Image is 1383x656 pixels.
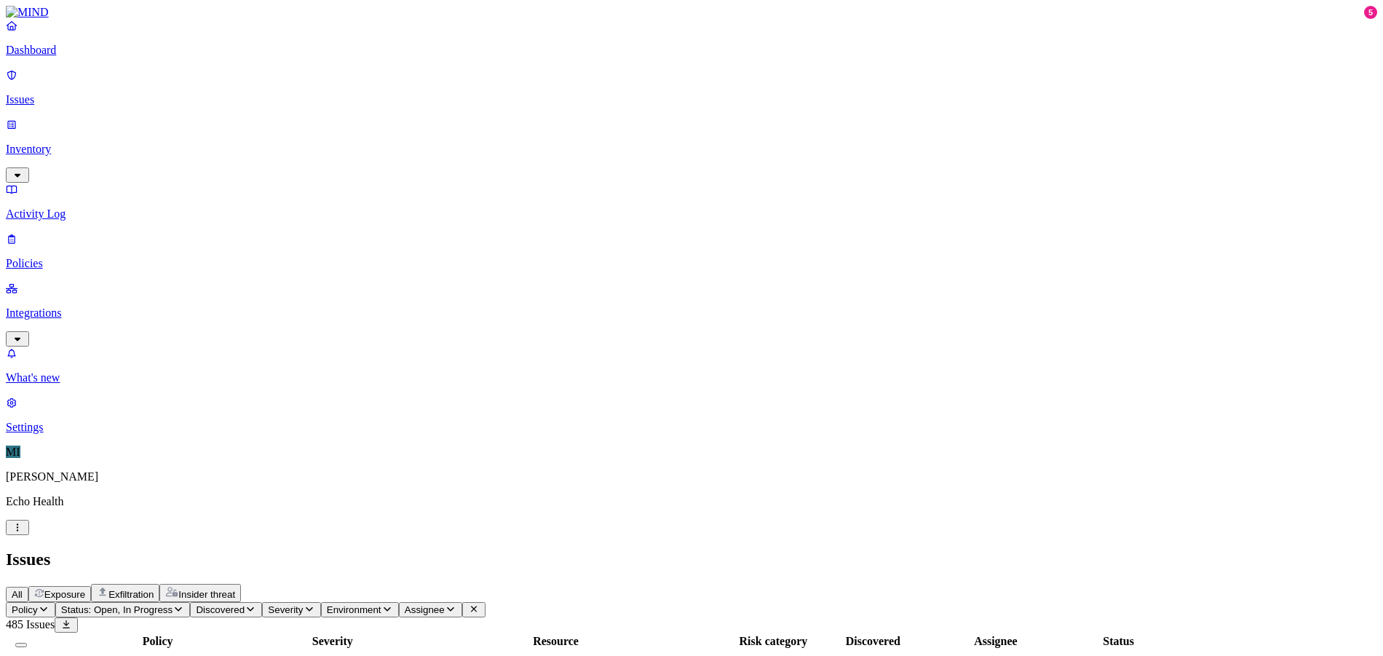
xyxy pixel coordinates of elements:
span: Discovered [196,604,245,615]
span: MI [6,446,20,458]
p: Inventory [6,143,1377,156]
p: Settings [6,421,1377,434]
p: What's new [6,371,1377,384]
div: 5 [1364,6,1377,19]
p: Echo Health [6,495,1377,508]
p: Policies [6,257,1377,270]
span: Severity [268,604,303,615]
a: What's new [6,347,1377,384]
div: Assignee [927,635,1064,648]
div: Resource [387,635,725,648]
a: MIND [6,6,1377,19]
span: Exfiltration [108,589,154,600]
span: Exposure [44,589,85,600]
a: Integrations [6,282,1377,344]
a: Dashboard [6,19,1377,57]
a: Policies [6,232,1377,270]
button: Select all [15,643,27,647]
span: Status: Open, In Progress [61,604,173,615]
p: Integrations [6,307,1377,320]
h2: Issues [6,550,1377,569]
span: All [12,589,23,600]
p: Issues [6,93,1377,106]
p: Dashboard [6,44,1377,57]
div: Discovered [822,635,924,648]
img: MIND [6,6,49,19]
span: Environment [327,604,381,615]
a: Issues [6,68,1377,106]
div: Status [1067,635,1170,648]
span: 485 Issues [6,618,55,631]
p: [PERSON_NAME] [6,470,1377,483]
div: Policy [37,635,278,648]
span: Policy [12,604,38,615]
a: Inventory [6,118,1377,181]
span: Assignee [405,604,445,615]
div: Risk category [728,635,819,648]
div: Severity [281,635,384,648]
a: Settings [6,396,1377,434]
a: Activity Log [6,183,1377,221]
p: Activity Log [6,208,1377,221]
span: Insider threat [178,589,235,600]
